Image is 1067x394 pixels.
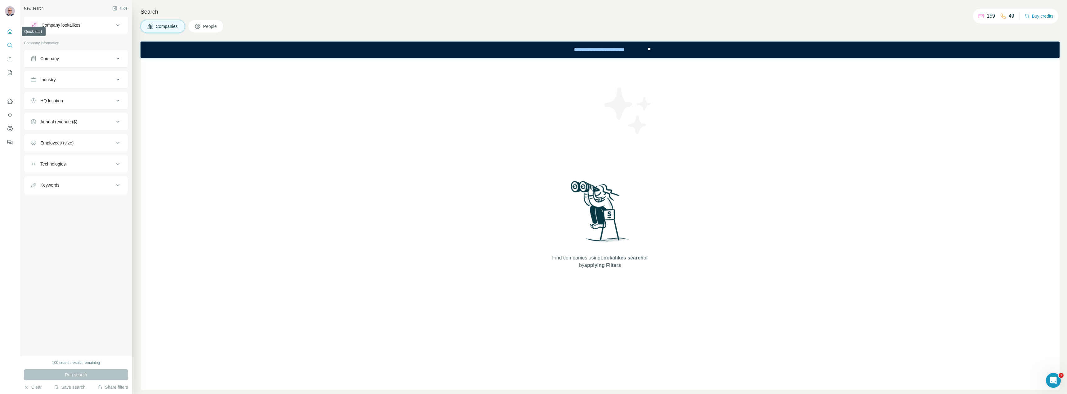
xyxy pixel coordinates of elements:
button: HQ location [24,93,128,108]
button: Dashboard [5,123,15,134]
p: 159 [987,12,995,20]
span: applying Filters [584,263,621,268]
div: Company lookalikes [42,22,80,28]
div: HQ location [40,98,63,104]
button: Technologies [24,157,128,171]
button: Keywords [24,178,128,193]
div: Keywords [40,182,59,188]
span: Companies [156,23,178,29]
button: Feedback [5,137,15,148]
div: Company [40,55,59,62]
button: Annual revenue ($) [24,114,128,129]
img: Surfe Illustration - Woman searching with binoculars [568,179,632,248]
button: Clear [24,384,42,390]
img: Surfe Illustration - Stars [600,83,656,139]
button: Quick start [5,26,15,37]
img: Avatar [5,6,15,16]
button: Buy credits [1025,12,1053,20]
span: Lookalikes search [600,255,644,260]
div: New search [24,6,43,11]
button: Use Surfe on LinkedIn [5,96,15,107]
div: Industry [40,77,56,83]
div: Technologies [40,161,66,167]
iframe: Intercom live chat [1046,373,1061,388]
button: Save search [54,384,85,390]
span: Find companies using or by [550,254,650,269]
button: Hide [108,4,132,13]
button: Company [24,51,128,66]
button: Enrich CSV [5,53,15,64]
span: People [203,23,217,29]
p: Company information [24,40,128,46]
h4: Search [141,7,1060,16]
p: 49 [1009,12,1014,20]
button: Company lookalikes [24,18,128,33]
div: 100 search results remaining [52,360,100,365]
div: Annual revenue ($) [40,119,77,125]
button: My lists [5,67,15,78]
button: Industry [24,72,128,87]
button: Employees (size) [24,135,128,150]
span: 1 [1059,373,1064,378]
button: Share filters [97,384,128,390]
button: Use Surfe API [5,109,15,121]
iframe: Banner [141,42,1060,58]
button: Search [5,40,15,51]
div: Employees (size) [40,140,74,146]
